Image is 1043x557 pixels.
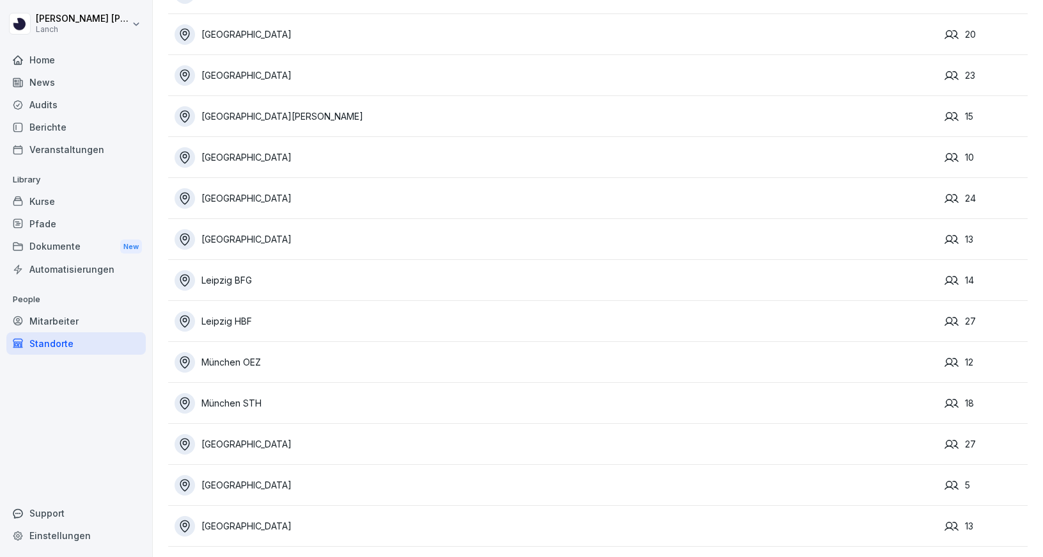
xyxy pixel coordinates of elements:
div: 5 [945,478,1028,492]
a: Veranstaltungen [6,138,146,161]
a: München OEZ [175,352,938,373]
a: Leipzig BFG [175,270,938,291]
a: Kurse [6,190,146,213]
a: Leipzig HBF [175,311,938,332]
p: Library [6,170,146,190]
p: [PERSON_NAME] [PERSON_NAME] [36,13,129,24]
a: [GEOGRAPHIC_DATA] [175,516,938,537]
div: 24 [945,191,1028,206]
div: 20 [945,28,1028,42]
a: [GEOGRAPHIC_DATA] [175,24,938,45]
a: [GEOGRAPHIC_DATA] [175,475,938,496]
div: 10 [945,150,1028,165]
div: 13 [945,232,1028,246]
a: Pfade [6,213,146,235]
a: [GEOGRAPHIC_DATA] [175,434,938,455]
a: Standorte [6,332,146,355]
a: Mitarbeiter [6,310,146,332]
div: Dokumente [6,235,146,259]
p: Lanch [36,25,129,34]
a: Berichte [6,116,146,138]
a: [GEOGRAPHIC_DATA] [175,229,938,250]
div: 23 [945,69,1028,83]
a: Home [6,49,146,71]
div: 14 [945,273,1028,287]
a: News [6,71,146,93]
a: Automatisierungen [6,258,146,280]
div: 27 [945,437,1028,451]
div: 18 [945,396,1028,410]
a: Audits [6,93,146,116]
a: DokumenteNew [6,235,146,259]
a: [GEOGRAPHIC_DATA] [175,65,938,86]
div: New [120,239,142,254]
a: München STH [175,393,938,414]
div: Support [6,502,146,524]
p: People [6,289,146,310]
a: Einstellungen [6,524,146,547]
a: [GEOGRAPHIC_DATA] [175,147,938,168]
div: 15 [945,109,1028,124]
div: 13 [945,519,1028,533]
div: 12 [945,355,1028,369]
a: [GEOGRAPHIC_DATA][PERSON_NAME] [175,106,938,127]
a: [GEOGRAPHIC_DATA] [175,188,938,209]
div: 27 [945,314,1028,328]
